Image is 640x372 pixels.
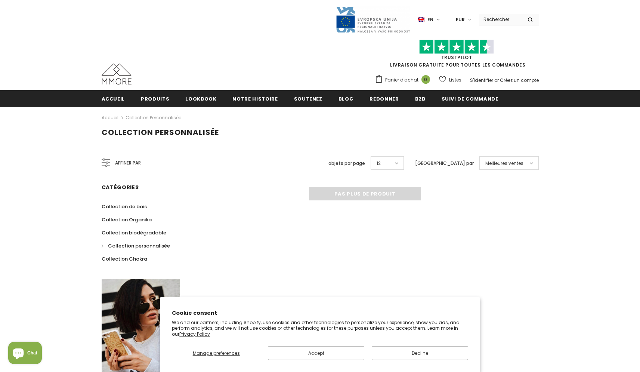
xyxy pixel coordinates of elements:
p: We and our partners, including Shopify, use cookies and other technologies to personalize your ex... [172,320,468,337]
label: [GEOGRAPHIC_DATA] par [415,160,474,167]
span: Lookbook [185,95,216,102]
span: Manage preferences [193,350,240,356]
span: Produits [141,95,169,102]
a: Suivi de commande [442,90,498,107]
a: Collection personnalisée [102,239,170,252]
span: Accueil [102,95,125,102]
span: Suivi de commande [442,95,498,102]
inbox-online-store-chat: Shopify online store chat [6,342,44,366]
a: soutenez [294,90,322,107]
span: 0 [421,75,430,84]
button: Accept [268,347,364,360]
span: soutenez [294,95,322,102]
a: Accueil [102,113,118,122]
a: Notre histoire [232,90,278,107]
a: S'identifier [470,77,493,83]
span: or [494,77,499,83]
span: Collection personnalisée [102,127,219,138]
a: Produits [141,90,169,107]
span: EUR [456,16,465,24]
label: objets par page [328,160,365,167]
a: Collection Chakra [102,252,147,265]
span: LIVRAISON GRATUITE POUR TOUTES LES COMMANDES [375,43,539,68]
span: Collection biodégradable [102,229,166,236]
img: i-lang-1.png [418,16,424,23]
a: Javni Razpis [336,16,410,22]
h2: Cookie consent [172,309,468,317]
a: Collection Organika [102,213,152,226]
a: Panier d'achat 0 [375,74,434,86]
span: Blog [338,95,354,102]
img: Faites confiance aux étoiles pilotes [419,40,494,54]
a: Blog [338,90,354,107]
button: Manage preferences [172,347,260,360]
span: Catégories [102,184,139,191]
span: Notre histoire [232,95,278,102]
span: en [427,16,433,24]
span: Collection de bois [102,203,147,210]
button: Decline [372,347,468,360]
a: Collection biodégradable [102,226,166,239]
a: Collection de bois [102,200,147,213]
a: Lookbook [185,90,216,107]
input: Search Site [479,14,522,25]
span: Redonner [370,95,399,102]
a: Créez un compte [500,77,539,83]
span: Collection Organika [102,216,152,223]
span: Collection Chakra [102,255,147,262]
a: Redonner [370,90,399,107]
span: 12 [377,160,381,167]
a: B2B [415,90,426,107]
span: Meilleures ventes [485,160,523,167]
span: Listes [449,76,461,84]
span: Collection personnalisée [108,242,170,249]
span: Affiner par [115,159,141,167]
a: Listes [439,73,461,86]
img: Javni Razpis [336,6,410,33]
span: Panier d'achat [385,76,418,84]
img: Cas MMORE [102,64,132,84]
a: Privacy Policy [179,331,210,337]
span: B2B [415,95,426,102]
a: TrustPilot [441,54,472,61]
a: Collection personnalisée [126,114,181,121]
a: Accueil [102,90,125,107]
